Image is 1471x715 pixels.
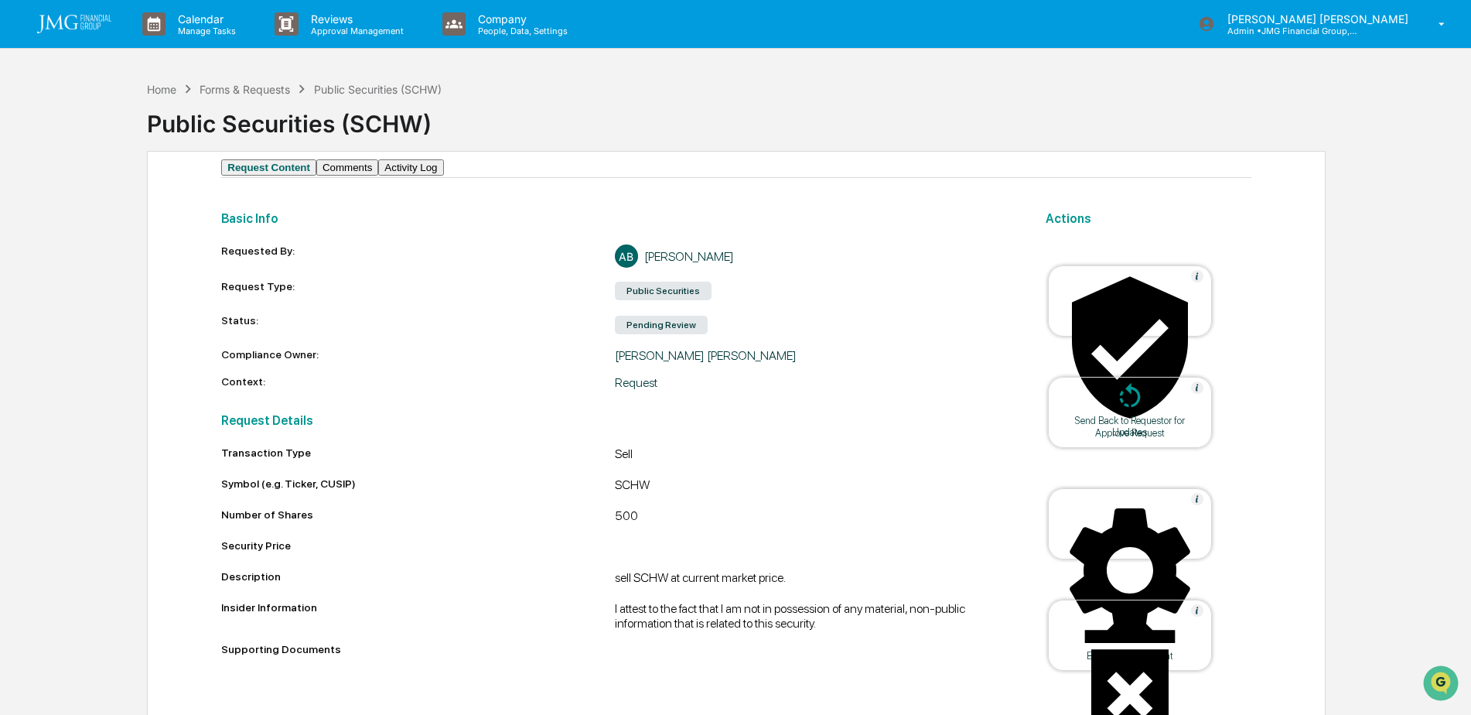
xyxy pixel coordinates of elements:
button: Send [268,477,286,495]
div: Request Type: [221,280,615,302]
div: AB [615,245,638,268]
div: I attest to the fact that I am not in possession of any material, non-public information that is ... [615,601,1009,631]
img: logo [37,15,111,33]
span: [PERSON_NAME] [49,105,127,118]
button: Activity Log [378,159,443,176]
span: [DATE] [138,105,170,118]
span: • [130,266,135,279]
div: SCHW [615,477,1009,496]
span: [DATE] [138,266,170,279]
div: Status: [221,314,615,336]
p: Company [466,12,575,26]
div: Public Securities (SCHW) [314,83,442,96]
span: [PERSON_NAME] [49,266,127,279]
div: Context: [221,375,615,390]
p: Admin • JMG Financial Group, Ltd. [1215,26,1359,36]
div: I have not heard from Oscar yet. I did look at his trades in Greenboard. There is a transaction l... [101,307,274,493]
img: 1746055101610-c473b297-6a78-478c-a979-82029cc54cd1 [31,86,43,98]
div: Sell [615,446,1009,465]
img: Go home [40,12,59,31]
button: back [15,12,34,31]
p: [PERSON_NAME] [PERSON_NAME] [1215,12,1416,26]
img: 1746055101610-c473b297-6a78-478c-a979-82029cc54cd1 [31,247,43,259]
p: Calendar [166,12,244,26]
p: Approval Management [299,26,411,36]
iframe: Open customer support [1422,664,1463,706]
img: Help [1191,604,1203,617]
div: Requested By: [221,245,615,268]
div: secondary tabs example [221,159,1251,176]
div: Home [147,83,176,96]
img: Help [1191,270,1203,282]
div: Request [615,375,1009,390]
div: Insider Information [221,601,615,624]
div: [PERSON_NAME] [644,249,734,264]
img: Jack Rasmussen [15,70,40,95]
div: Number of Shares [221,508,615,521]
div: sell SCHW at current market price. [615,570,1009,589]
div: Supporting Documents [221,643,1008,655]
div: [PERSON_NAME] [PERSON_NAME] [615,348,1009,363]
span: [DATE] [250,194,282,207]
span: • [130,105,135,118]
div: Description [221,570,615,583]
h2: Actions [1046,211,1251,226]
h2: Basic Info [221,211,1008,226]
div: Forms & Requests [200,83,290,96]
div: Compliance Owner: [221,348,615,363]
div: Public Securities (SCHW) [147,97,1471,138]
div: Transaction Type [221,446,615,459]
div: 500 [615,508,1009,527]
h2: Request Details [221,413,1008,428]
div: Send Back to Requestor for Updates [1060,415,1200,438]
div: Symbol (e.g. Ticker, CUSIP) [221,477,615,490]
img: Help [1191,381,1203,394]
p: People, Data, Settings [466,26,575,36]
button: Comments [316,159,378,176]
p: Manage Tasks [166,26,244,36]
div: Pending Review [615,316,708,334]
div: Security Price [221,539,615,552]
button: Request Content [221,159,316,176]
p: Great, thank you [PERSON_NAME]! [57,233,242,251]
p: Reviews [299,12,411,26]
img: Help [1191,493,1203,505]
img: Jack Rasmussen [15,231,40,256]
div: Public Securities [615,282,712,300]
div: I'll ask him if he can get a trade confirmation for us. [101,146,274,183]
